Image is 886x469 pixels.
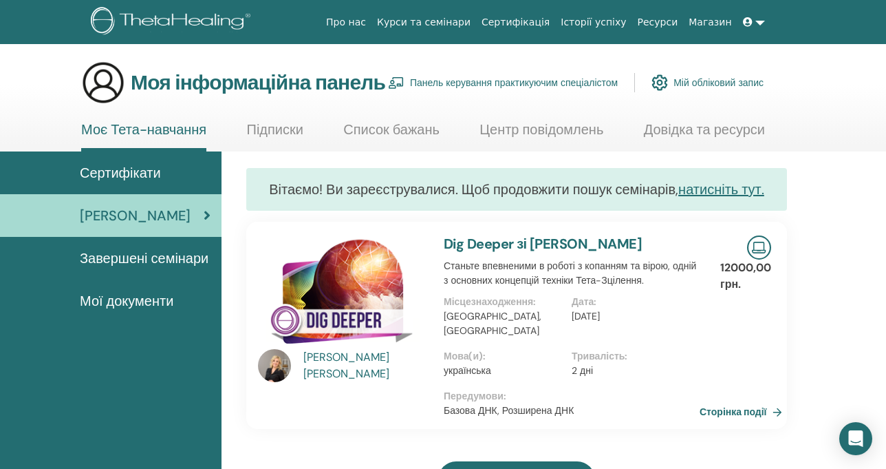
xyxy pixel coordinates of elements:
font: Мій обліковий запис [673,77,764,90]
img: default.jpg [258,349,291,382]
a: Магазин [683,10,737,35]
font: : [594,295,596,308]
a: Мій обліковий запис [651,67,764,98]
font: Панель керування практикуючим спеціалістом [410,77,618,90]
a: Про нас [321,10,371,35]
font: Вітаємо! Ви зареєструвалися. Щоб продовжити пошук семінарів, [269,180,678,198]
font: Центр повідомлень [479,121,603,138]
a: Підписки [247,121,303,148]
font: Сертифікати [80,164,161,182]
a: Сертифікація [476,10,555,35]
font: Моє Тета-навчання [81,121,206,138]
font: Мова(и) [444,350,483,362]
div: Open Intercom Messenger [839,422,872,455]
a: Історії успіху [555,10,631,35]
font: Про нас [326,17,366,28]
font: Станьте впевненими в роботі з копанням та вірою, одній з основних концепцій техніки Тета-Зцілення. [444,260,696,286]
img: logo.png [91,7,255,38]
font: Тривалість [572,350,625,362]
font: Курси та семінари [377,17,471,28]
font: : [504,390,506,402]
font: Базова ДНК, Розширена ДНК [444,404,574,417]
font: Моя інформаційна панель [131,69,385,96]
img: Онлайн-семінар у прямому ефірі [747,236,771,260]
a: Довідка та ресурси [644,121,765,148]
font: Підписки [247,121,303,138]
font: Історії успіху [561,17,626,28]
a: Сторінка події [700,402,788,422]
font: : [483,350,486,362]
font: Мої документи [80,292,173,310]
font: [GEOGRAPHIC_DATA], [GEOGRAPHIC_DATA] [444,310,541,337]
font: Сертифікація [482,17,550,28]
font: [DATE] [572,310,600,322]
font: Список бажань [343,121,440,138]
a: [PERSON_NAME] [PERSON_NAME] [303,349,431,382]
font: [PERSON_NAME] [80,207,191,225]
a: Панель керування практикуючим спеціалістом [388,67,618,98]
img: chalkboard-teacher.svg [388,76,404,89]
a: Курси та семінари [371,10,476,35]
font: українська [444,364,491,377]
font: Дата [572,295,594,308]
img: cog.svg [651,71,668,94]
a: Моє Тета-навчання [81,121,206,152]
a: Список бажань [343,121,440,148]
font: : [533,295,536,308]
img: generic-user-icon.jpg [81,61,125,105]
font: Завершені семінари [80,249,208,267]
a: Центр повідомлень [479,121,603,148]
a: Dig Deeper зі [PERSON_NAME] [444,235,642,253]
font: 2 дні [572,364,593,377]
font: [PERSON_NAME] [303,350,389,364]
font: Передумови [444,390,504,402]
font: Сторінка події [700,406,767,419]
font: 12000,00 грн. [720,260,771,291]
font: [PERSON_NAME] [303,366,389,381]
a: натисніть тут. [678,180,764,198]
a: Ресурси [632,10,684,35]
font: Довідка та ресурси [644,121,765,138]
font: : [625,350,627,362]
font: Магазин [689,17,731,28]
img: Копай глибше [258,236,427,353]
font: Ресурси [638,17,678,28]
font: Місцезнаходження [444,295,533,308]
